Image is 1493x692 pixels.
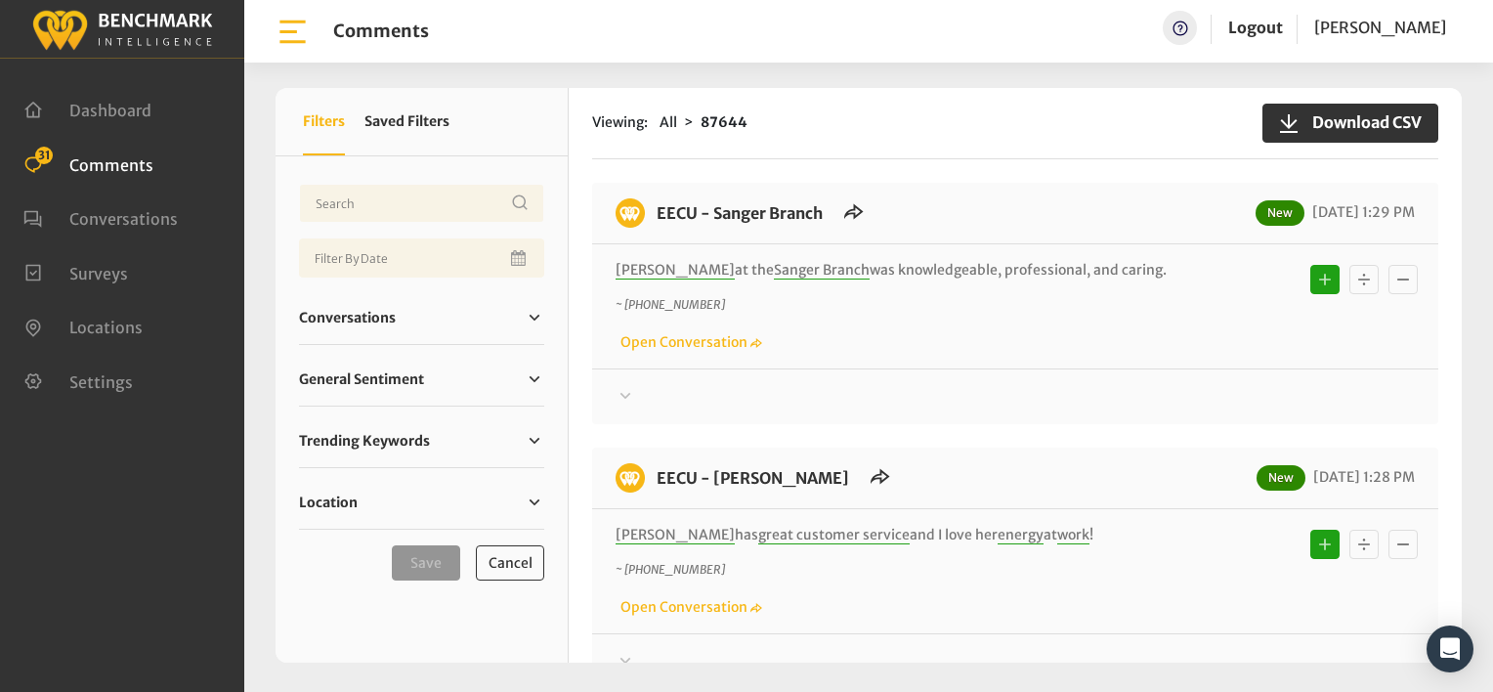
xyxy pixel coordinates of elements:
[299,184,544,223] input: Username
[69,318,143,337] span: Locations
[616,297,725,312] i: ~ [PHONE_NUMBER]
[364,88,449,155] button: Saved Filters
[299,493,358,513] span: Location
[69,154,153,174] span: Comments
[333,21,429,42] h1: Comments
[303,88,345,155] button: Filters
[69,371,133,391] span: Settings
[23,99,151,118] a: Dashboard
[69,101,151,120] span: Dashboard
[23,207,178,227] a: Conversations
[616,333,762,351] a: Open Conversation
[592,112,648,133] span: Viewing:
[276,15,310,49] img: bar
[1305,525,1423,564] div: Basic example
[758,526,910,544] span: great customer service
[1314,18,1446,37] span: [PERSON_NAME]
[616,562,725,577] i: ~ [PHONE_NUMBER]
[299,308,396,328] span: Conversations
[616,526,735,544] span: [PERSON_NAME]
[35,147,53,164] span: 31
[299,238,544,278] input: Date range input field
[69,263,128,282] span: Surveys
[299,488,544,517] a: Location
[616,463,645,493] img: benchmark
[1427,626,1473,672] div: Open Intercom Messenger
[616,525,1216,545] p: has and I love her at !
[31,5,213,53] img: benchmark
[616,598,762,616] a: Open Conversation
[1301,110,1422,134] span: Download CSV
[507,238,533,278] button: Open Calendar
[1057,526,1089,544] span: work
[1257,465,1305,491] span: New
[23,370,133,390] a: Settings
[1307,203,1415,221] span: [DATE] 1:29 PM
[299,369,424,390] span: General Sentiment
[1314,11,1446,45] a: [PERSON_NAME]
[645,463,861,493] h6: EECU - Van Ness
[660,113,677,131] span: All
[299,303,544,332] a: Conversations
[1228,18,1283,37] a: Logout
[299,426,544,455] a: Trending Keywords
[476,545,544,581] button: Cancel
[657,203,823,223] a: EECU - Sanger Branch
[23,262,128,281] a: Surveys
[69,209,178,229] span: Conversations
[1228,11,1283,45] a: Logout
[1262,104,1438,143] button: Download CSV
[998,526,1044,544] span: energy
[645,198,834,228] h6: EECU - Sanger Branch
[616,261,735,280] span: [PERSON_NAME]
[616,198,645,228] img: benchmark
[1308,468,1415,486] span: [DATE] 1:28 PM
[299,365,544,394] a: General Sentiment
[23,316,143,335] a: Locations
[657,468,849,488] a: EECU - [PERSON_NAME]
[701,113,747,131] strong: 87644
[774,261,870,280] span: Sanger Branch
[616,260,1216,281] p: at the was knowledgeable, professional, and caring.
[1305,260,1423,299] div: Basic example
[1256,200,1304,226] span: New
[299,431,430,452] span: Trending Keywords
[23,153,153,173] a: Comments 31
